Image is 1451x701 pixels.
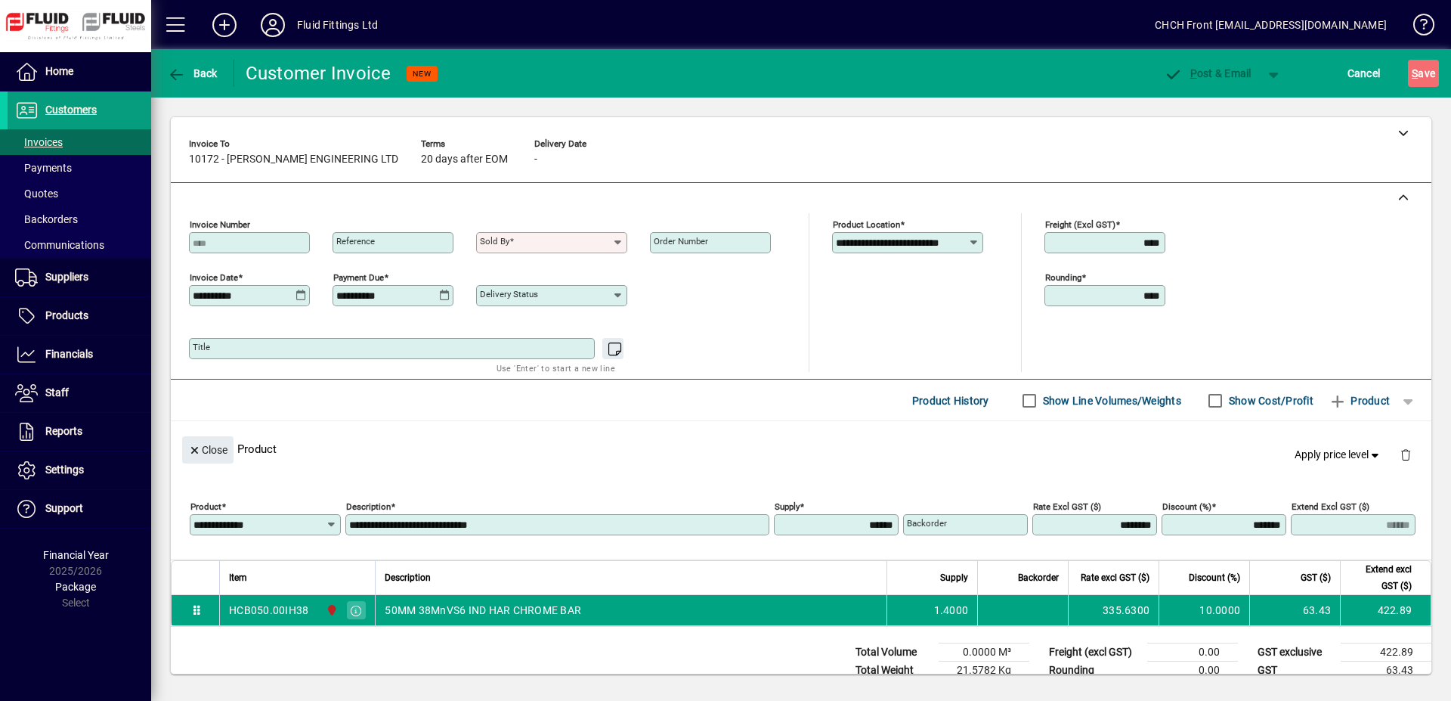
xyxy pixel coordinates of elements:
mat-hint: Use 'Enter' to start a new line [497,359,615,377]
span: Item [229,569,247,586]
span: Quotes [15,188,58,200]
td: 10.0000 [1159,595,1249,625]
button: Close [182,436,234,464]
td: 0.0000 M³ [939,644,1029,662]
span: Customers [45,104,97,116]
td: 422.89 [1340,595,1431,625]
button: Product [1321,387,1397,414]
mat-label: Rate excl GST ($) [1033,501,1101,512]
a: Quotes [8,181,151,206]
app-page-header-button: Close [178,442,237,456]
td: 0.00 [1147,662,1238,680]
a: Staff [8,374,151,412]
span: Backorders [15,213,78,225]
span: Product History [912,389,989,413]
span: Product [1329,389,1390,413]
mat-label: Rounding [1045,272,1081,283]
mat-label: Freight (excl GST) [1045,219,1115,230]
td: 21.5782 Kg [939,662,1029,680]
button: Delete [1388,436,1424,473]
span: Financials [45,348,93,360]
span: 50MM 38MnVS6 IND HAR CHROME BAR [385,603,581,618]
div: Fluid Fittings Ltd [297,13,378,37]
mat-label: Delivery status [480,289,538,299]
td: 0.00 [1147,644,1238,662]
span: Extend excl GST ($) [1350,561,1412,594]
span: Payments [15,162,72,174]
span: - [534,154,537,166]
td: 63.43 [1341,662,1431,680]
span: Home [45,65,73,77]
td: GST [1250,662,1341,680]
button: Cancel [1344,60,1384,87]
div: CHCH Front [EMAIL_ADDRESS][DOMAIN_NAME] [1155,13,1387,37]
div: Customer Invoice [246,61,391,85]
td: 63.43 [1249,595,1340,625]
span: FLUID FITTINGS CHRISTCHURCH [322,602,339,619]
span: Reports [45,425,82,437]
label: Show Line Volumes/Weights [1040,393,1181,408]
span: ave [1412,61,1435,85]
span: 20 days after EOM [421,154,508,166]
a: Backorders [8,206,151,232]
span: Rate excl GST ($) [1081,569,1149,586]
a: Home [8,53,151,91]
td: Total Volume [848,644,939,662]
span: Support [45,502,83,514]
a: Settings [8,451,151,489]
td: Freight (excl GST) [1041,644,1147,662]
mat-label: Reference [336,236,375,247]
span: Back [167,67,218,79]
a: Support [8,490,151,528]
button: Apply price level [1289,442,1388,469]
span: Products [45,309,88,321]
div: HCB050.00IH38 [229,603,308,618]
mat-label: Product [190,501,221,512]
a: Invoices [8,129,151,155]
span: Communications [15,239,104,251]
span: Settings [45,464,84,476]
span: Apply price level [1295,447,1382,463]
app-page-header-button: Delete [1388,448,1424,461]
div: 335.6300 [1078,603,1149,618]
td: Rounding [1041,662,1147,680]
td: GST exclusive [1250,644,1341,662]
span: Financial Year [43,549,109,561]
a: Suppliers [8,259,151,296]
span: 10172 - [PERSON_NAME] ENGINEERING LTD [189,154,398,166]
span: Description [385,569,431,586]
mat-label: Order number [654,236,708,247]
a: Payments [8,155,151,181]
button: Back [163,60,221,87]
button: Add [200,11,249,39]
mat-label: Sold by [480,236,509,247]
span: Package [55,581,96,593]
mat-label: Discount (%) [1162,501,1211,512]
mat-label: Invoice number [190,219,250,230]
a: Knowledge Base [1402,3,1432,52]
span: Suppliers [45,271,88,283]
span: Invoices [15,136,63,148]
button: Save [1408,60,1439,87]
mat-label: Invoice date [190,272,238,283]
a: Products [8,297,151,335]
span: Staff [45,386,69,399]
td: Total Weight [848,662,939,680]
a: Communications [8,232,151,258]
mat-label: Backorder [907,518,947,529]
span: Supply [940,569,968,586]
app-page-header-button: Back [151,60,234,87]
td: 422.89 [1341,644,1431,662]
mat-label: Description [346,501,391,512]
div: Product [171,421,1431,476]
span: Cancel [1347,61,1381,85]
button: Post & Email [1156,60,1259,87]
button: Profile [249,11,297,39]
span: Close [188,438,227,463]
a: Reports [8,413,151,451]
mat-label: Title [193,342,210,352]
span: Backorder [1018,569,1059,586]
mat-label: Product location [833,219,900,230]
mat-label: Supply [775,501,800,512]
span: Discount (%) [1189,569,1240,586]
